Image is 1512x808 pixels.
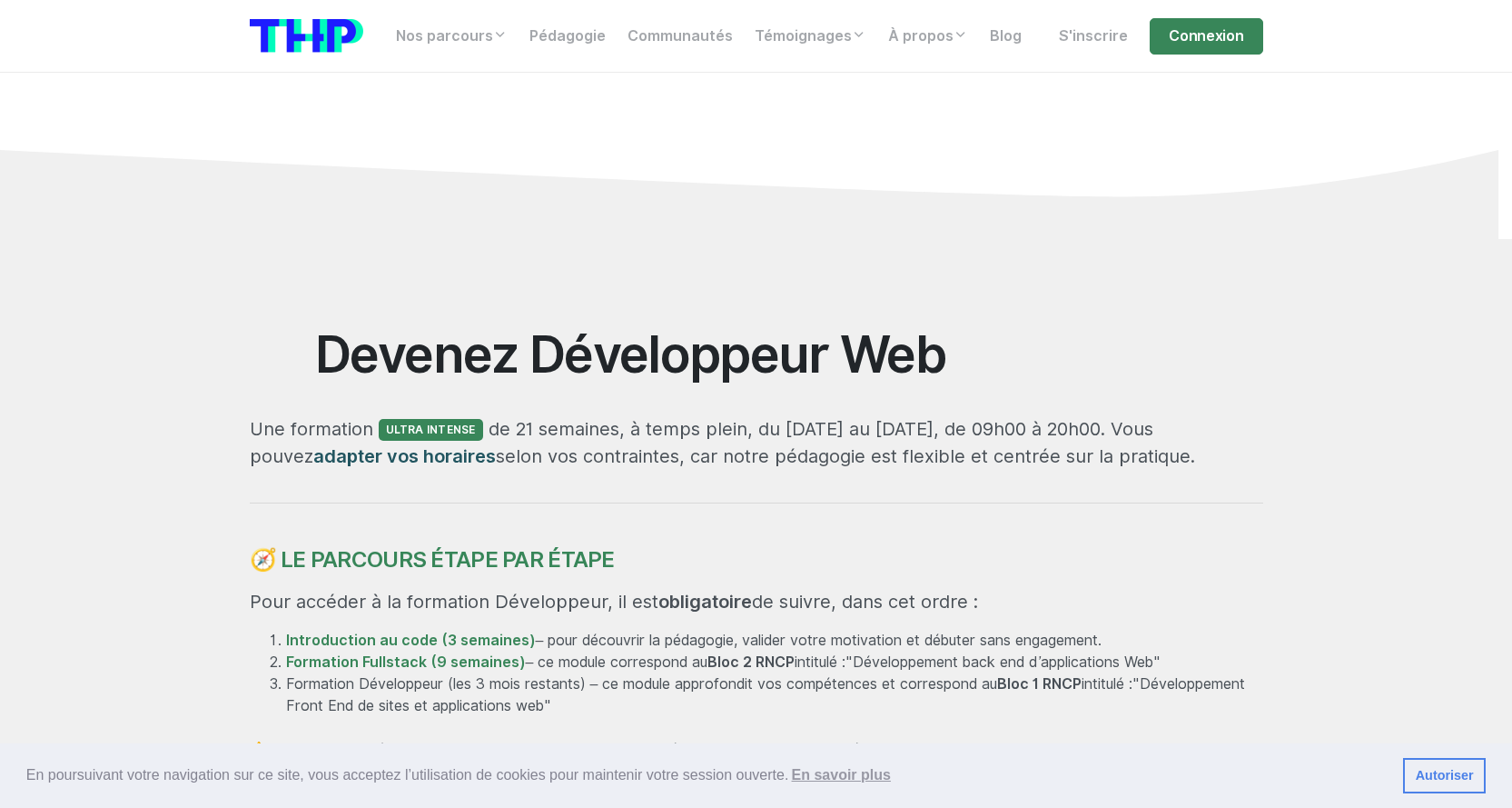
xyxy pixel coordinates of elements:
span: En poursuivant votre navigation sur ce site, vous acceptez l’utilisation de cookies pour mainteni... [26,762,1388,789]
a: Formation Fullstack (9 semaines) [286,653,526,671]
p: Pour accéder à la formation Développeur, il est de suivre, dans cet ordre : [250,588,1263,615]
span: adapter vos horaires [313,445,496,467]
p: ⚠️ Il n'est de rejoindre directement la formation Développeur sans avoir validé la formation Full... [250,739,1263,761]
strong: Bloc 2 RNCP [707,653,795,671]
li: – pour découvrir la pédagogie, valider votre motivation et débuter sans engagement. [286,630,1263,652]
strong: pas possible [316,741,406,758]
em: "Développement Front End de sites et applications web" [286,675,1246,714]
a: Introduction au code (3 semaines) [286,632,536,649]
li: Formation Développeur (les 3 mois restants) – ce module approfondit vos compétences et correspond... [286,673,1263,717]
a: Témoignages [744,18,877,55]
h2: Devenez Développeur Web [315,326,1198,383]
img: logo [250,19,363,53]
a: Blog [979,18,1033,55]
em: "Développement back end d’applications Web" [845,653,1161,671]
a: dismiss cookie message [1403,758,1486,794]
a: Connexion [1150,18,1262,55]
a: À propos [877,18,979,55]
a: learn more about cookies [788,762,894,789]
a: S'inscrire [1048,18,1139,55]
a: Nos parcours [385,18,519,55]
strong: Bloc 1 RNCP [997,675,1082,693]
strong: obligatoire [658,591,752,613]
li: – ce module correspond au intitulé : [286,652,1263,673]
span: ultra intense [379,419,483,441]
h4: 🧭 Le parcours étape par étape [250,547,1263,574]
a: Pédagogie [519,18,617,55]
a: Communautés [617,18,744,55]
p: Une formation de 21 semaines, à temps plein, du [DATE] au [DATE], de 09h00 à 20h00. Vous pouvez s... [250,415,1263,470]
